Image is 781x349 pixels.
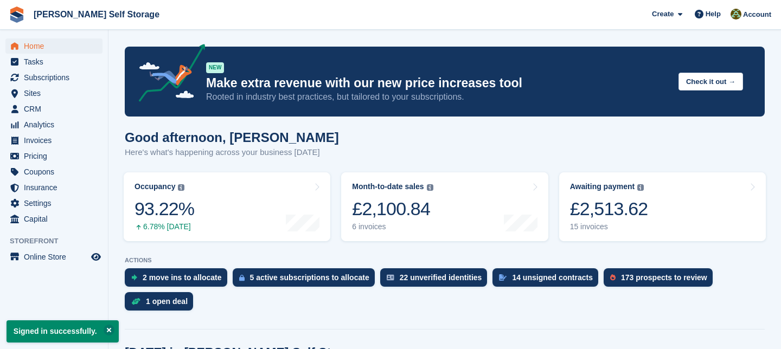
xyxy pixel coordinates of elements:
span: Home [24,38,89,54]
span: Analytics [24,117,89,132]
div: £2,513.62 [570,198,648,220]
a: 5 active subscriptions to allocate [233,268,380,292]
a: Preview store [89,250,103,263]
a: 1 open deal [125,292,199,316]
div: 1 open deal [146,297,188,306]
img: active_subscription_to_allocate_icon-d502201f5373d7db506a760aba3b589e785aa758c864c3986d89f69b8ff3... [239,274,245,281]
a: Month-to-date sales £2,100.84 6 invoices [341,172,548,241]
div: 173 prospects to review [621,273,707,282]
span: Sites [24,86,89,101]
a: menu [5,54,103,69]
span: Pricing [24,148,89,164]
a: [PERSON_NAME] Self Storage [29,5,164,23]
img: deal-1b604bf984904fb50ccaf53a9ad4b4a5d6e5aea283cecdc64d6e3604feb123c2.svg [131,298,140,305]
div: 93.22% [135,198,194,220]
img: verify_identity-adf6edd0f0f0b5bbfe63781bf79b02c33cf7c696d77639b501bdc392416b5a36.svg [387,274,394,281]
span: Insurance [24,180,89,195]
span: Help [706,9,721,20]
span: Tasks [24,54,89,69]
div: 15 invoices [570,222,648,231]
div: Awaiting payment [570,182,635,191]
a: Occupancy 93.22% 6.78% [DATE] [124,172,330,241]
button: Check it out → [678,73,743,91]
span: Create [652,9,674,20]
span: Coupons [24,164,89,179]
a: menu [5,211,103,227]
div: 6 invoices [352,222,433,231]
a: menu [5,86,103,101]
div: 14 unsigned contracts [512,273,593,282]
a: menu [5,133,103,148]
img: Karl [731,9,741,20]
span: Settings [24,196,89,211]
span: Storefront [10,236,108,247]
span: Online Store [24,249,89,264]
a: menu [5,101,103,117]
a: menu [5,117,103,132]
a: 14 unsigned contracts [492,268,604,292]
div: Occupancy [135,182,175,191]
div: Month-to-date sales [352,182,424,191]
a: menu [5,38,103,54]
div: NEW [206,62,224,73]
a: Awaiting payment £2,513.62 15 invoices [559,172,766,241]
div: 5 active subscriptions to allocate [250,273,369,282]
img: price-adjustments-announcement-icon-8257ccfd72463d97f412b2fc003d46551f7dbcb40ab6d574587a9cd5c0d94... [130,44,206,106]
span: CRM [24,101,89,117]
span: Capital [24,211,89,227]
a: menu [5,148,103,164]
a: 2 move ins to allocate [125,268,233,292]
p: ACTIONS [125,257,765,264]
img: icon-info-grey-7440780725fd019a000dd9b08b2336e03edf1995a4989e88bcd33f0948082b44.svg [427,184,433,191]
span: Subscriptions [24,70,89,85]
a: menu [5,249,103,264]
a: menu [5,180,103,195]
span: Account [743,9,771,20]
img: contract_signature_icon-13c848040528278c33f63329250d36e43548de30e8caae1d1a13099fd9432cc5.svg [499,274,507,281]
img: prospect-51fa495bee0391a8d652442698ab0144808aea92771e9ea1ae160a38d050c398.svg [610,274,616,281]
img: stora-icon-8386f47178a22dfd0bd8f6a31ec36ba5ce8667c1dd55bd0f319d3a0aa187defe.svg [9,7,25,23]
a: 22 unverified identities [380,268,493,292]
div: 6.78% [DATE] [135,222,194,231]
div: 22 unverified identities [400,273,482,282]
img: icon-info-grey-7440780725fd019a000dd9b08b2336e03edf1995a4989e88bcd33f0948082b44.svg [637,184,644,191]
p: Rooted in industry best practices, but tailored to your subscriptions. [206,91,670,103]
img: move_ins_to_allocate_icon-fdf77a2bb77ea45bf5b3d319d69a93e2d87916cf1d5bf7949dd705db3b84f3ca.svg [131,274,137,281]
a: menu [5,196,103,211]
span: Invoices [24,133,89,148]
div: £2,100.84 [352,198,433,220]
a: 173 prospects to review [604,268,718,292]
div: 2 move ins to allocate [143,273,222,282]
h1: Good afternoon, [PERSON_NAME] [125,130,339,145]
img: icon-info-grey-7440780725fd019a000dd9b08b2336e03edf1995a4989e88bcd33f0948082b44.svg [178,184,184,191]
p: Signed in successfully. [7,320,119,342]
a: menu [5,164,103,179]
a: menu [5,70,103,85]
p: Make extra revenue with our new price increases tool [206,75,670,91]
p: Here's what's happening across your business [DATE] [125,146,339,159]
